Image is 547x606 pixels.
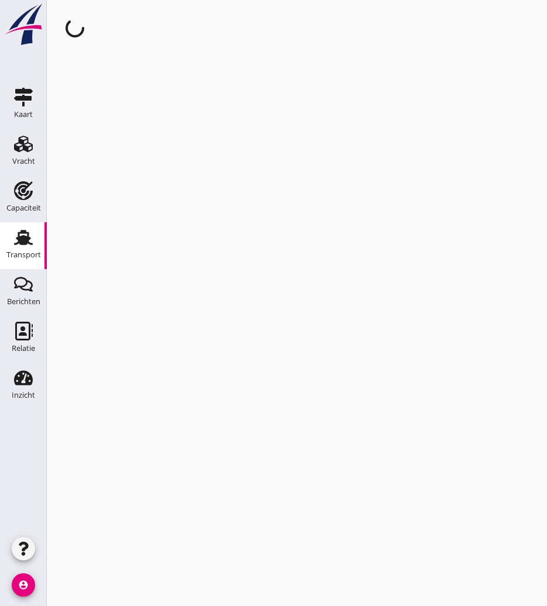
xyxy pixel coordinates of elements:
[2,3,44,46] img: logo-small.a267ee39.svg
[6,251,41,259] div: Transport
[6,204,41,212] div: Capaciteit
[12,391,35,399] div: Inzicht
[14,111,33,118] div: Kaart
[12,345,35,352] div: Relatie
[12,573,35,597] i: account_circle
[12,157,35,165] div: Vracht
[7,298,40,305] div: Berichten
